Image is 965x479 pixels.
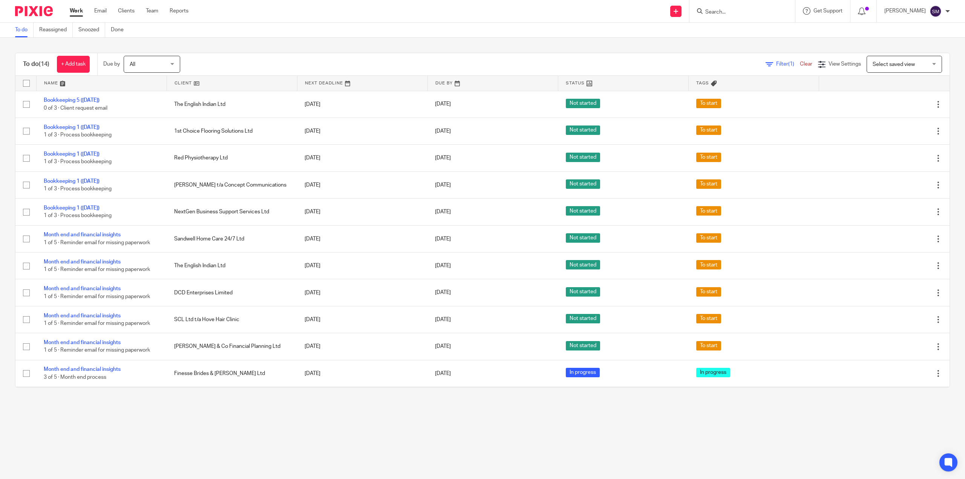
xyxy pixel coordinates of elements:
[44,179,100,184] a: Bookkeeping 1 ([DATE])
[696,125,721,135] span: To start
[776,61,800,67] span: Filter
[70,7,83,15] a: Work
[873,62,915,67] span: Select saved view
[118,7,135,15] a: Clients
[130,62,135,67] span: All
[44,205,100,211] a: Bookkeeping 1 ([DATE])
[167,199,297,225] td: NextGen Business Support Services Ltd
[566,287,600,297] span: Not started
[566,206,600,216] span: Not started
[167,360,297,387] td: Finesse Brides & [PERSON_NAME] Ltd
[15,6,53,16] img: Pixie
[44,259,121,265] a: Month end and financial insights
[696,287,721,297] span: To start
[566,99,600,108] span: Not started
[44,159,112,165] span: 1 of 3 · Process bookkeeping
[44,98,100,103] a: Bookkeeping 5 ([DATE])
[297,333,427,360] td: [DATE]
[167,333,297,360] td: [PERSON_NAME] & Co Financial Planning Ltd
[435,209,451,214] span: [DATE]
[44,286,121,291] a: Month end and financial insights
[39,23,73,37] a: Reassigned
[167,118,297,144] td: 1st Choice Flooring Solutions Ltd
[696,153,721,162] span: To start
[111,23,129,37] a: Done
[297,360,427,387] td: [DATE]
[297,253,427,279] td: [DATE]
[566,179,600,189] span: Not started
[566,125,600,135] span: Not started
[297,279,427,306] td: [DATE]
[696,368,730,377] span: In progress
[167,225,297,252] td: Sandwell Home Care 24/7 Ltd
[44,106,107,111] span: 0 of 3 · Client request email
[566,260,600,269] span: Not started
[435,182,451,188] span: [DATE]
[930,5,942,17] img: svg%3E
[44,367,121,372] a: Month end and financial insights
[170,7,188,15] a: Reports
[566,341,600,350] span: Not started
[435,371,451,376] span: [DATE]
[167,145,297,171] td: Red Physiotherapy Ltd
[167,279,297,306] td: DCD Enterprises Limited
[23,60,49,68] h1: To do
[435,263,451,268] span: [DATE]
[435,317,451,322] span: [DATE]
[435,236,451,242] span: [DATE]
[566,233,600,243] span: Not started
[297,118,427,144] td: [DATE]
[78,23,105,37] a: Snoozed
[44,375,106,380] span: 3 of 5 · Month end process
[44,132,112,138] span: 1 of 3 · Process bookkeeping
[566,368,600,377] span: In progress
[146,7,158,15] a: Team
[696,233,721,243] span: To start
[297,306,427,333] td: [DATE]
[44,348,150,353] span: 1 of 5 · Reminder email for missing paperwork
[167,253,297,279] td: The English Indian Ltd
[566,153,600,162] span: Not started
[44,213,112,219] span: 1 of 3 · Process bookkeeping
[829,61,861,67] span: View Settings
[297,225,427,252] td: [DATE]
[696,99,721,108] span: To start
[44,240,150,245] span: 1 of 5 · Reminder email for missing paperwork
[788,61,794,67] span: (1)
[44,321,150,326] span: 1 of 5 · Reminder email for missing paperwork
[44,152,100,157] a: Bookkeeping 1 ([DATE])
[435,344,451,349] span: [DATE]
[103,60,120,68] p: Due by
[696,260,721,269] span: To start
[94,7,107,15] a: Email
[167,387,297,414] td: [PERSON_NAME] t/a Concept Communications
[297,145,427,171] td: [DATE]
[696,314,721,323] span: To start
[44,294,150,299] span: 1 of 5 · Reminder email for missing paperwork
[435,155,451,161] span: [DATE]
[435,290,451,295] span: [DATE]
[44,313,121,318] a: Month end and financial insights
[800,61,812,67] a: Clear
[696,81,709,85] span: Tags
[44,340,121,345] a: Month end and financial insights
[297,171,427,198] td: [DATE]
[813,8,842,14] span: Get Support
[57,56,90,73] a: + Add task
[696,179,721,189] span: To start
[167,306,297,333] td: SCL Ltd t/a Hove Hair Clinic
[297,387,427,414] td: [DATE]
[44,186,112,191] span: 1 of 3 · Process bookkeeping
[44,125,100,130] a: Bookkeeping 1 ([DATE])
[696,206,721,216] span: To start
[167,171,297,198] td: [PERSON_NAME] t/a Concept Communications
[566,314,600,323] span: Not started
[44,267,150,272] span: 1 of 5 · Reminder email for missing paperwork
[297,199,427,225] td: [DATE]
[435,102,451,107] span: [DATE]
[44,232,121,237] a: Month end and financial insights
[39,61,49,67] span: (14)
[297,91,427,118] td: [DATE]
[15,23,34,37] a: To do
[435,129,451,134] span: [DATE]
